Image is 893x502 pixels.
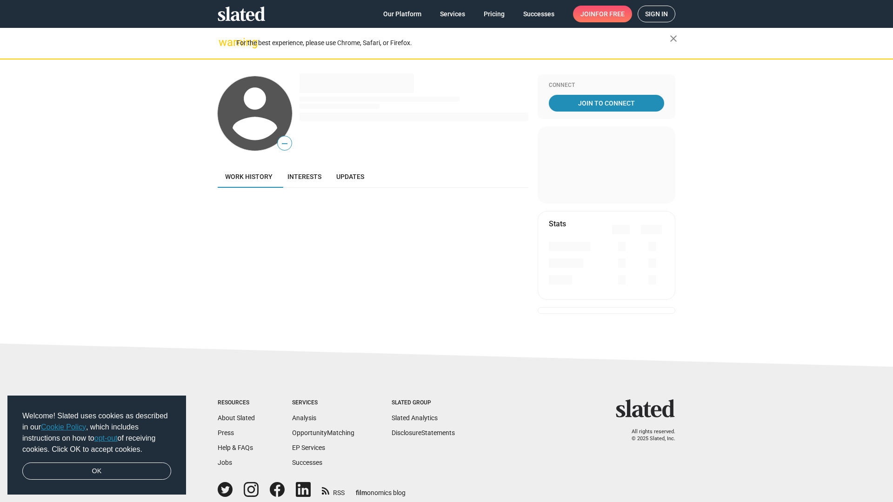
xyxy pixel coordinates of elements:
[573,6,632,22] a: Joinfor free
[218,429,234,436] a: Press
[292,399,354,407] div: Services
[7,396,186,495] div: cookieconsent
[433,6,473,22] a: Services
[278,138,292,150] span: —
[668,33,679,44] mat-icon: close
[392,429,455,436] a: DisclosureStatements
[218,414,255,422] a: About Slated
[523,6,554,22] span: Successes
[392,414,438,422] a: Slated Analytics
[322,483,345,497] a: RSS
[292,459,322,466] a: Successes
[516,6,562,22] a: Successes
[94,434,118,442] a: opt-out
[22,462,171,480] a: dismiss cookie message
[22,410,171,455] span: Welcome! Slated uses cookies as described in our , which includes instructions on how to of recei...
[356,481,406,497] a: filmonomics blog
[392,399,455,407] div: Slated Group
[280,165,329,188] a: Interests
[292,444,325,451] a: EP Services
[225,173,273,180] span: Work history
[336,173,364,180] span: Updates
[595,6,625,22] span: for free
[218,399,255,407] div: Resources
[484,6,505,22] span: Pricing
[292,429,354,436] a: OpportunityMatching
[218,165,280,188] a: Work history
[440,6,465,22] span: Services
[218,459,232,466] a: Jobs
[218,444,253,451] a: Help & FAQs
[236,37,670,49] div: For the best experience, please use Chrome, Safari, or Firefox.
[383,6,421,22] span: Our Platform
[549,95,664,112] a: Join To Connect
[356,489,367,496] span: film
[476,6,512,22] a: Pricing
[549,219,566,229] mat-card-title: Stats
[219,37,230,48] mat-icon: warning
[376,6,429,22] a: Our Platform
[41,423,86,431] a: Cookie Policy
[551,95,662,112] span: Join To Connect
[580,6,625,22] span: Join
[329,165,372,188] a: Updates
[622,429,675,442] p: All rights reserved. © 2025 Slated, Inc.
[549,82,664,89] div: Connect
[638,6,675,22] a: Sign in
[292,414,316,422] a: Analysis
[287,173,321,180] span: Interests
[645,6,668,22] span: Sign in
